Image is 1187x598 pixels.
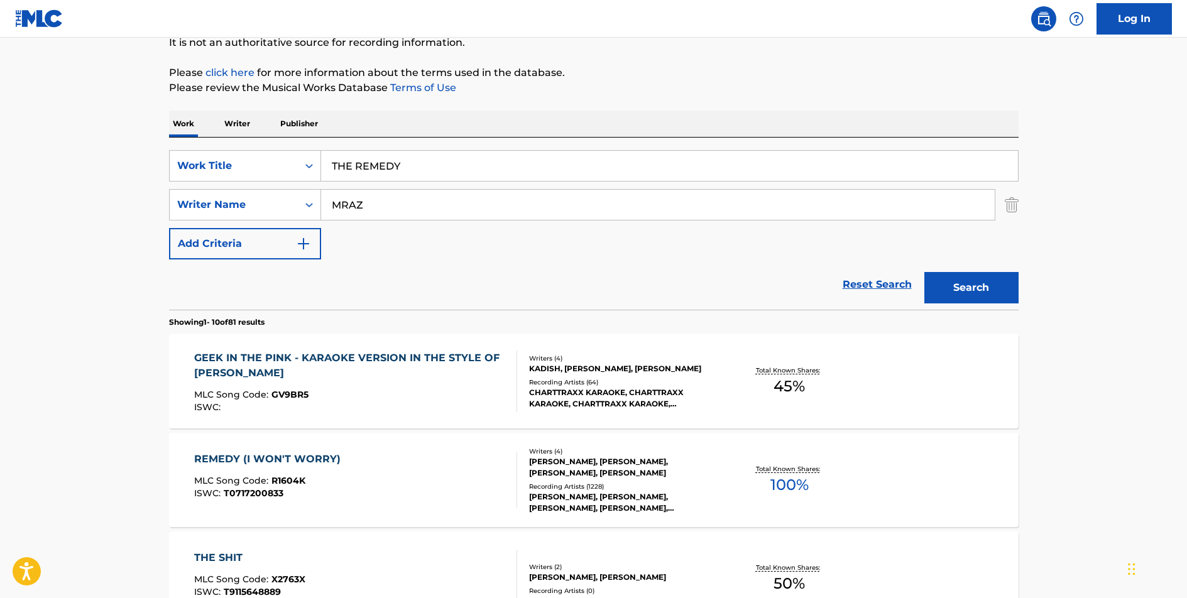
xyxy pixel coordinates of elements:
p: Showing 1 - 10 of 81 results [169,317,265,328]
a: GEEK IN THE PINK - KARAOKE VERSION IN THE STYLE OF [PERSON_NAME]MLC Song Code:GV9BR5ISWC:Writers ... [169,334,1019,428]
span: 100 % [770,474,809,496]
span: ISWC : [194,487,224,499]
p: Total Known Shares: [756,366,823,375]
div: GEEK IN THE PINK - KARAOKE VERSION IN THE STYLE OF [PERSON_NAME] [194,351,506,381]
a: click here [205,67,254,79]
span: MLC Song Code : [194,475,271,486]
span: 50 % [774,572,805,595]
form: Search Form [169,150,1019,310]
span: GV9BR5 [271,389,309,400]
span: R1604K [271,475,305,486]
span: T9115648889 [224,586,281,597]
img: help [1069,11,1084,26]
a: Terms of Use [388,82,456,94]
div: [PERSON_NAME], [PERSON_NAME] [529,572,719,583]
button: Add Criteria [169,228,321,259]
a: Reset Search [836,271,918,298]
div: Recording Artists ( 0 ) [529,586,719,595]
a: Public Search [1031,6,1056,31]
div: KADISH, [PERSON_NAME], [PERSON_NAME] [529,363,719,374]
p: Writer [221,111,254,137]
div: Recording Artists ( 1228 ) [529,482,719,491]
button: Search [924,272,1019,303]
span: MLC Song Code : [194,389,271,400]
div: REMEDY (I WON'T WORRY) [194,452,347,467]
div: Recording Artists ( 64 ) [529,378,719,387]
div: Writer Name [177,197,290,212]
p: Total Known Shares: [756,563,823,572]
a: REMEDY (I WON'T WORRY)MLC Song Code:R1604KISWC:T0717200833Writers (4)[PERSON_NAME], [PERSON_NAME]... [169,433,1019,527]
div: [PERSON_NAME], [PERSON_NAME], [PERSON_NAME], [PERSON_NAME], [PERSON_NAME] [529,491,719,514]
div: THE SHIT [194,550,305,565]
span: ISWC : [194,401,224,413]
img: MLC Logo [15,9,63,28]
span: T0717200833 [224,487,283,499]
div: Writers ( 2 ) [529,562,719,572]
p: Work [169,111,198,137]
p: Please for more information about the terms used in the database. [169,65,1019,80]
div: Writers ( 4 ) [529,354,719,363]
div: Work Title [177,158,290,173]
iframe: Chat Widget [1124,538,1187,598]
img: search [1036,11,1051,26]
span: 45 % [774,375,805,398]
div: CHARTTRAXX KARAOKE, CHARTTRAXX KARAOKE, CHARTTRAXX KARAOKE, CHARTTRAXX KARAOKE, CHARTTRAXX KARAOKE [529,387,719,410]
img: Delete Criterion [1005,189,1019,220]
img: 9d2ae6d4665cec9f34b9.svg [296,236,311,251]
a: Log In [1097,3,1172,35]
div: Writers ( 4 ) [529,447,719,456]
span: MLC Song Code : [194,574,271,585]
div: Help [1064,6,1089,31]
p: Publisher [276,111,322,137]
p: Please review the Musical Works Database [169,80,1019,95]
span: X2763X [271,574,305,585]
p: Total Known Shares: [756,464,823,474]
p: It is not an authoritative source for recording information. [169,35,1019,50]
div: Drag [1128,550,1135,588]
div: [PERSON_NAME], [PERSON_NAME], [PERSON_NAME], [PERSON_NAME] [529,456,719,479]
span: ISWC : [194,586,224,597]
